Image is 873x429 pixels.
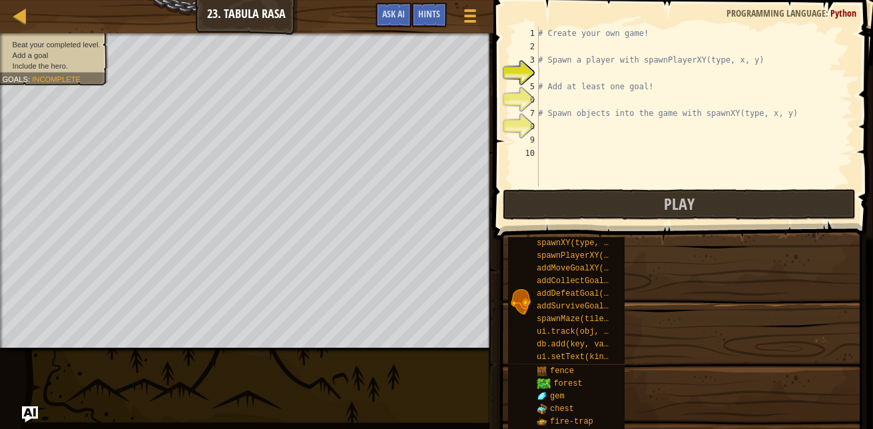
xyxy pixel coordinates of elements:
div: 4 [512,67,539,80]
div: 9 [512,133,539,147]
span: ui.setText(kind, text) [537,352,642,362]
div: 10 [512,147,539,160]
div: 5 [512,80,539,93]
button: Play [503,189,856,220]
div: 8 [512,120,539,133]
span: : [28,75,32,83]
li: Add a goal [2,50,100,61]
span: addMoveGoalXY(x, y) [537,264,628,273]
button: Ask AI [22,406,38,422]
span: addSurviveGoal(seconds) [537,302,647,311]
span: chest [550,404,574,414]
div: 2 [512,40,539,53]
span: Incomplete [32,75,81,83]
img: trees_1.png [537,378,551,389]
span: spawnXY(type, x, y) [537,238,628,248]
span: Python [830,7,856,19]
span: spawnPlayerXY(type, x, y) [537,251,657,260]
span: forest [553,379,582,388]
div: 3 [512,53,539,67]
span: Ask AI [382,7,405,20]
span: Add a goal [13,51,49,59]
span: gem [550,392,565,401]
div: 7 [512,107,539,120]
img: portrait.png [537,416,547,427]
img: portrait.png [537,391,547,402]
button: Show game menu [453,3,487,34]
span: addCollectGoal(amount) [537,276,642,286]
div: 6 [512,93,539,107]
span: Include the hero. [13,61,68,70]
span: fence [550,366,574,376]
span: Programming language [727,7,826,19]
span: addDefeatGoal(amount) [537,289,637,298]
button: Ask AI [376,3,412,27]
span: Play [664,193,695,214]
span: db.add(key, value) [537,340,623,349]
span: Goals [2,75,28,83]
li: Include the hero. [2,61,100,71]
span: spawnMaze(tileType, seed) [537,314,657,324]
img: portrait.png [537,366,547,376]
img: portrait.png [537,404,547,414]
img: portrait.png [508,289,533,314]
div: 1 [512,27,539,40]
span: Beat your completed level. [13,40,101,49]
span: ui.track(obj, prop) [537,327,628,336]
span: : [826,7,830,19]
li: Beat your completed level. [2,39,100,50]
span: fire-trap [550,417,593,426]
span: Hints [418,7,440,20]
